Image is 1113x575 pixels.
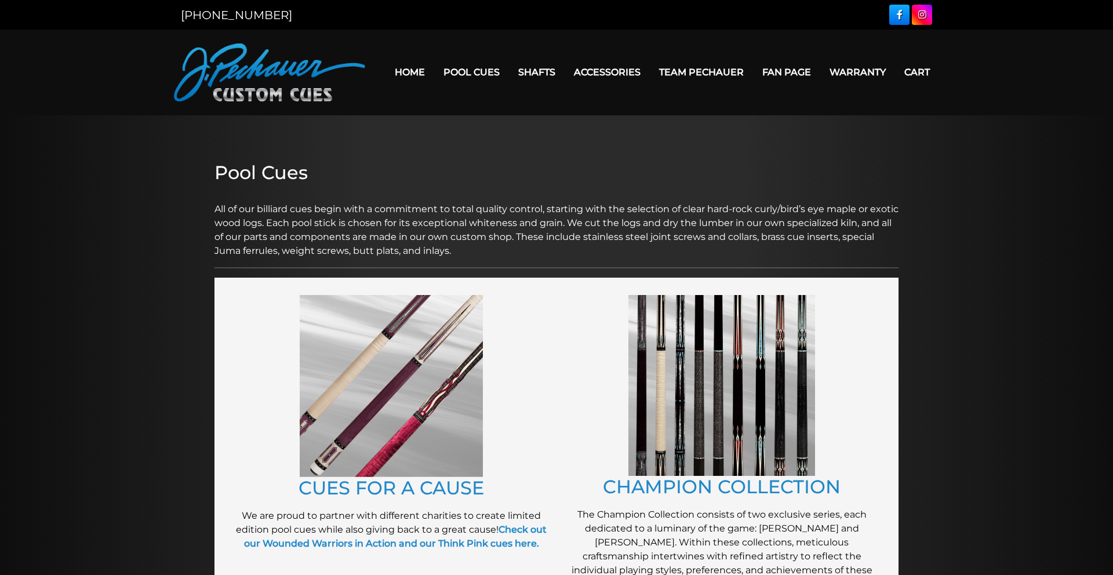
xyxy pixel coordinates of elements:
[650,57,753,87] a: Team Pechauer
[509,57,565,87] a: Shafts
[232,509,551,551] p: We are proud to partner with different charities to create limited edition pool cues while also g...
[181,8,292,22] a: [PHONE_NUMBER]
[299,476,484,499] a: CUES FOR A CAUSE
[603,475,841,498] a: CHAMPION COLLECTION
[895,57,939,87] a: Cart
[385,57,434,87] a: Home
[174,43,365,101] img: Pechauer Custom Cues
[434,57,509,87] a: Pool Cues
[214,162,899,184] h2: Pool Cues
[244,524,547,549] a: Check out our Wounded Warriors in Action and our Think Pink cues here.
[753,57,820,87] a: Fan Page
[820,57,895,87] a: Warranty
[214,188,899,258] p: All of our billiard cues begin with a commitment to total quality control, starting with the sele...
[565,57,650,87] a: Accessories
